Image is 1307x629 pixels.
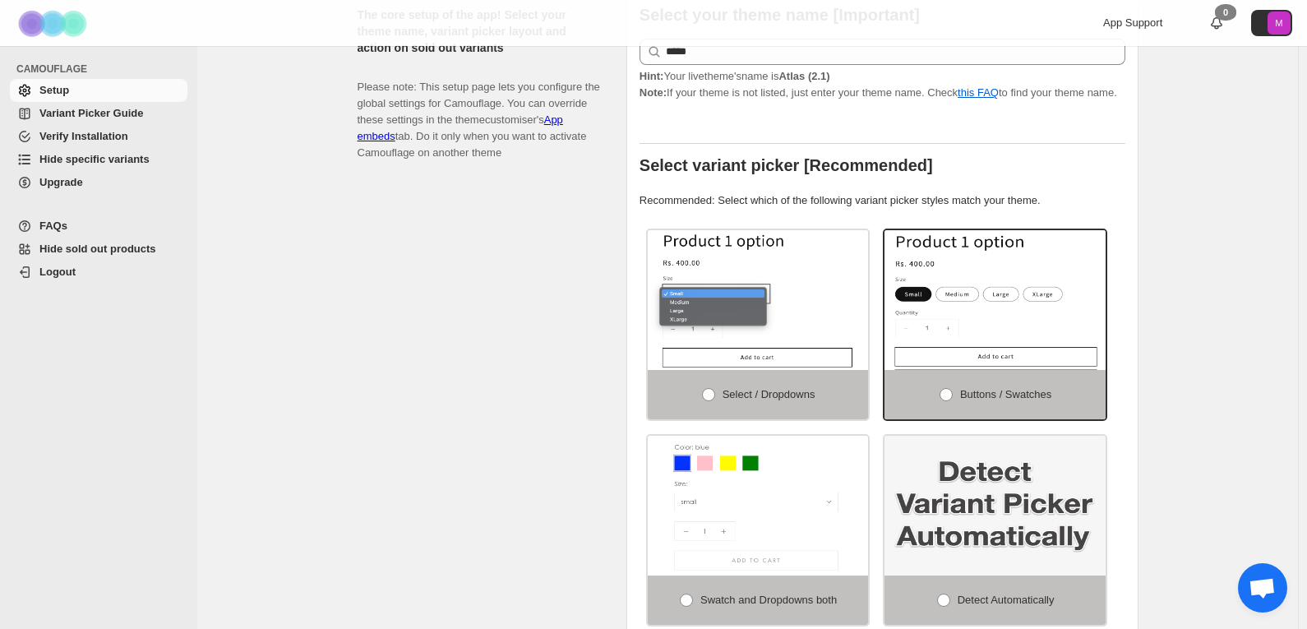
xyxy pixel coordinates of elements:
[39,130,128,142] span: Verify Installation
[1215,4,1236,21] div: 0
[13,1,95,46] img: Camouflage
[10,148,187,171] a: Hide specific variants
[958,594,1055,606] span: Detect Automatically
[39,153,150,165] span: Hide specific variants
[358,62,600,161] p: Please note: This setup page lets you configure the global settings for Camouflage. You can overr...
[778,70,829,82] strong: Atlas (2.1)
[39,107,143,119] span: Variant Picker Guide
[39,84,69,96] span: Setup
[10,102,187,125] a: Variant Picker Guide
[700,594,837,606] span: Swatch and Dropdowns both
[1238,563,1287,613] div: Ouvrir le chat
[958,86,999,99] a: this FAQ
[10,125,187,148] a: Verify Installation
[1275,18,1282,28] text: M
[640,86,667,99] strong: Note:
[1251,10,1292,36] button: Avatar with initials M
[884,436,1106,576] img: Detect Automatically
[10,171,187,194] a: Upgrade
[1103,16,1162,29] span: App Support
[39,266,76,278] span: Logout
[640,68,1125,101] p: If your theme is not listed, just enter your theme name. Check to find your theme name.
[640,156,933,174] b: Select variant picker [Recommended]
[39,176,83,188] span: Upgrade
[884,230,1106,370] img: Buttons / Swatches
[723,388,815,400] span: Select / Dropdowns
[648,230,869,370] img: Select / Dropdowns
[39,243,156,255] span: Hide sold out products
[640,70,664,82] strong: Hint:
[1208,15,1225,31] a: 0
[960,388,1051,400] span: Buttons / Swatches
[1268,12,1291,35] span: Avatar with initials M
[10,79,187,102] a: Setup
[16,62,189,76] span: CAMOUFLAGE
[10,238,187,261] a: Hide sold out products
[640,192,1125,209] p: Recommended: Select which of the following variant picker styles match your theme.
[10,215,187,238] a: FAQs
[640,70,830,82] span: Your live theme's name is
[39,220,67,232] span: FAQs
[648,436,869,576] img: Swatch and Dropdowns both
[10,261,187,284] a: Logout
